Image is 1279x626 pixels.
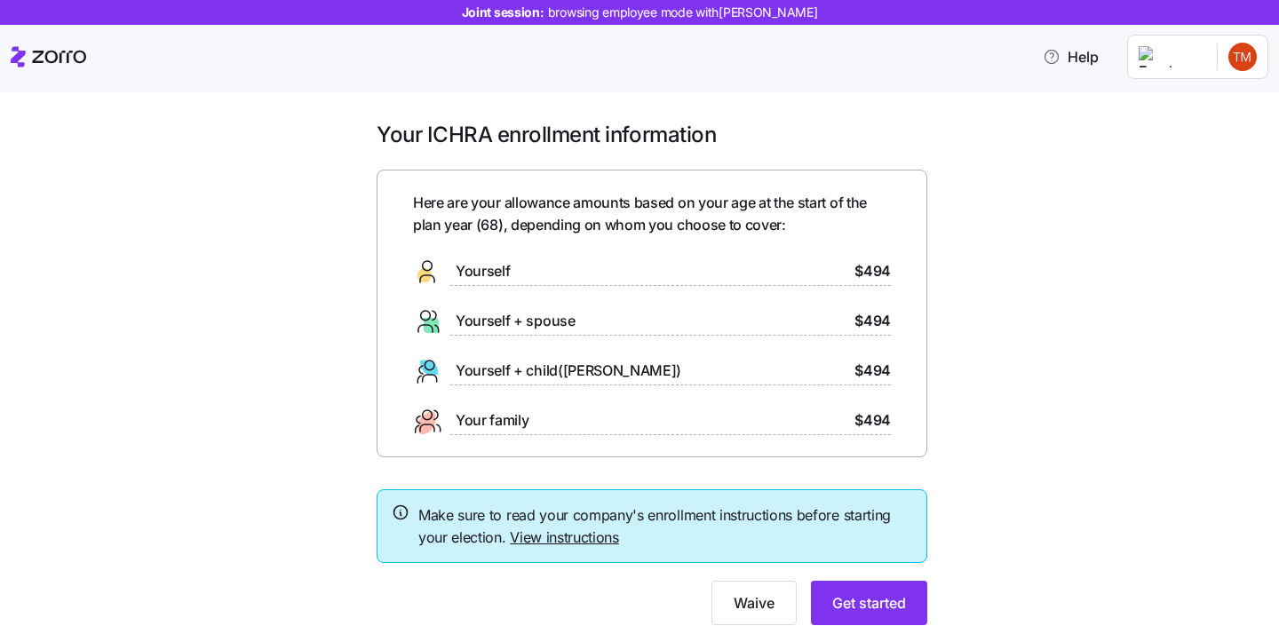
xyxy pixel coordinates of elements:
a: View instructions [510,528,619,546]
span: $494 [854,310,891,332]
span: $494 [854,260,891,282]
img: 67daba5f3840a98a94ce719ccb2adc4c [1228,43,1257,71]
span: Joint session: [462,4,818,21]
h1: Your ICHRA enrollment information [377,121,927,148]
span: $494 [854,409,891,432]
span: Waive [734,592,775,614]
span: browsing employee mode with [PERSON_NAME] [548,4,818,21]
span: Yourself + spouse [456,310,576,332]
span: Help [1043,46,1099,67]
span: Get started [832,592,906,614]
button: Get started [811,581,927,625]
span: Yourself [456,260,510,282]
span: Your family [456,409,528,432]
span: Here are your allowance amounts based on your age at the start of the plan year ( 68 ), depending... [413,192,891,236]
span: Yourself + child([PERSON_NAME]) [456,360,681,382]
img: Employer logo [1139,46,1203,67]
button: Help [1029,39,1113,75]
button: Waive [711,581,797,625]
span: Make sure to read your company's enrollment instructions before starting your election. [418,504,912,549]
span: $494 [854,360,891,382]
